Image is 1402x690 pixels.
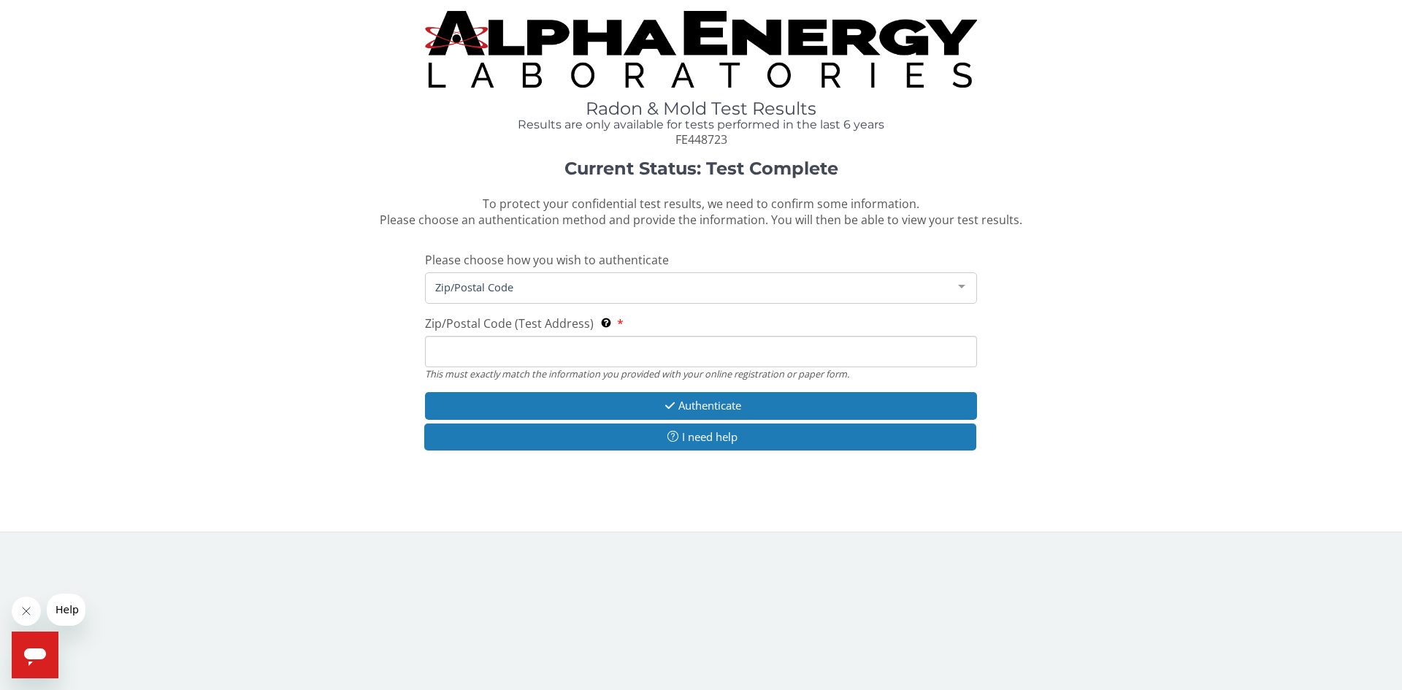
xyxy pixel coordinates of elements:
span: FE448723 [675,131,727,147]
iframe: Close message [12,597,41,626]
h1: Radon & Mold Test Results [425,99,977,118]
span: Zip/Postal Code [432,279,947,295]
iframe: Message from company [47,594,85,626]
strong: Current Status: Test Complete [564,158,838,179]
span: Please choose how you wish to authenticate [425,252,669,268]
img: TightCrop.jpg [425,11,977,88]
div: This must exactly match the information you provided with your online registration or paper form. [425,367,977,380]
button: Authenticate [425,392,977,419]
span: Zip/Postal Code (Test Address) [425,315,594,331]
h4: Results are only available for tests performed in the last 6 years [425,118,977,131]
button: I need help [424,423,976,451]
span: To protect your confidential test results, we need to confirm some information. Please choose an ... [380,196,1022,229]
iframe: Button to launch messaging window [12,632,58,678]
